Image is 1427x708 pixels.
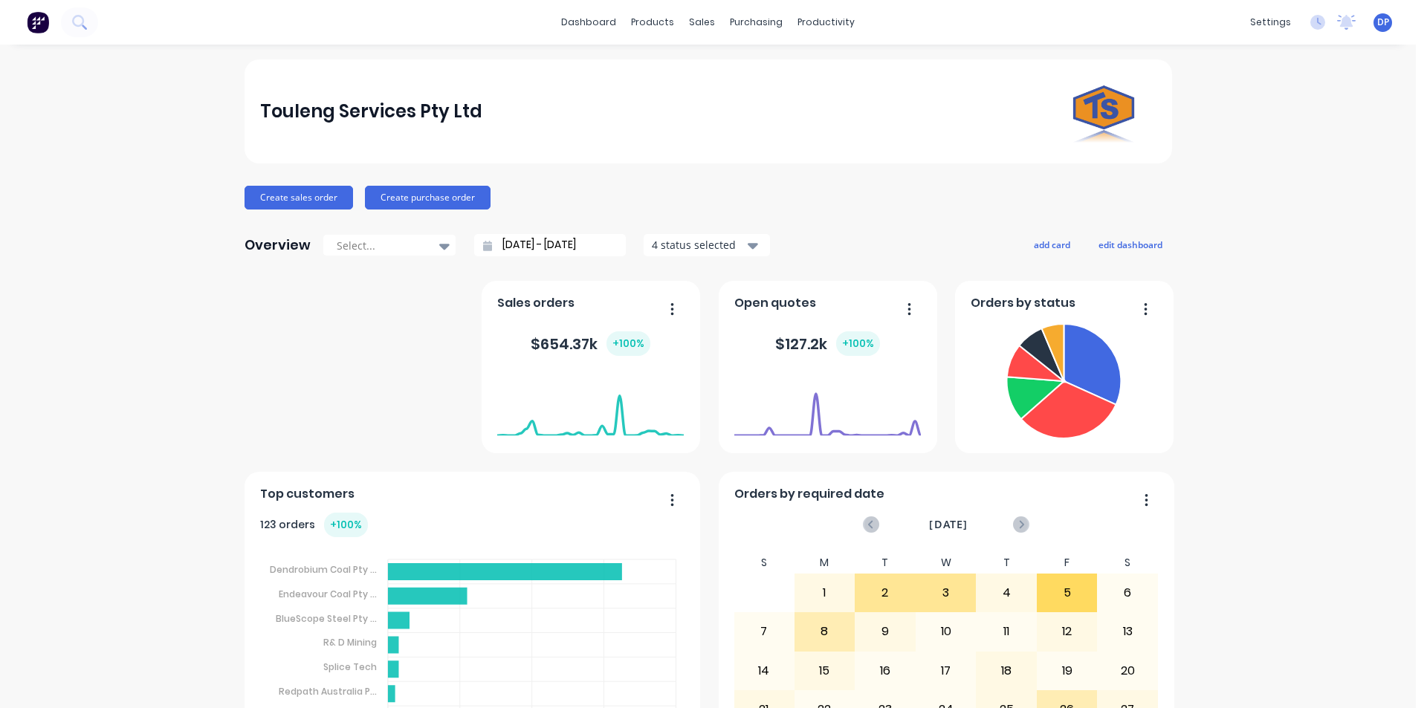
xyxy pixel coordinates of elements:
tspan: Dendrobium Coal Pty ... [270,563,377,576]
div: $ 127.2k [775,331,880,356]
div: sales [682,11,722,33]
div: Overview [245,230,311,260]
div: 8 [795,613,855,650]
div: 5 [1038,574,1097,611]
button: add card [1024,235,1080,254]
div: 11 [977,613,1036,650]
div: 4 status selected [652,237,745,253]
div: 2 [855,574,915,611]
div: S [1097,552,1158,574]
div: 4 [977,574,1036,611]
div: purchasing [722,11,790,33]
span: Orders by status [971,294,1075,312]
div: S [734,552,795,574]
tspan: Splice Tech [323,660,377,673]
div: M [795,552,855,574]
div: productivity [790,11,862,33]
tspan: Redpath Australia P... [279,685,377,698]
tspan: Endeavour Coal Pty ... [279,588,377,600]
span: Top customers [260,485,355,503]
span: Sales orders [497,294,575,312]
div: T [976,552,1037,574]
div: 6 [1098,574,1157,611]
tspan: R& D Mining [323,636,377,649]
img: Touleng Services Pty Ltd [1052,59,1156,163]
div: 1 [795,574,855,611]
div: 19 [1038,652,1097,689]
div: 10 [916,613,976,650]
div: Touleng Services Pty Ltd [260,97,482,126]
button: 4 status selected [644,234,770,256]
button: Create purchase order [365,186,491,210]
div: 12 [1038,613,1097,650]
div: W [916,552,977,574]
div: 18 [977,652,1036,689]
div: products [624,11,682,33]
div: 13 [1098,613,1157,650]
div: + 100 % [606,331,650,356]
div: 14 [734,652,794,689]
div: 20 [1098,652,1157,689]
div: T [855,552,916,574]
div: 123 orders [260,513,368,537]
tspan: BlueScope Steel Pty ... [276,611,377,624]
div: 9 [855,613,915,650]
div: 16 [855,652,915,689]
button: Create sales order [245,186,353,210]
div: settings [1243,11,1298,33]
div: $ 654.37k [531,331,650,356]
a: dashboard [554,11,624,33]
button: edit dashboard [1089,235,1172,254]
div: F [1037,552,1098,574]
span: DP [1377,16,1389,29]
div: + 100 % [836,331,880,356]
div: 7 [734,613,794,650]
div: 17 [916,652,976,689]
img: Factory [27,11,49,33]
span: Open quotes [734,294,816,312]
div: 3 [916,574,976,611]
span: [DATE] [929,516,968,533]
div: + 100 % [324,513,368,537]
div: 15 [795,652,855,689]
